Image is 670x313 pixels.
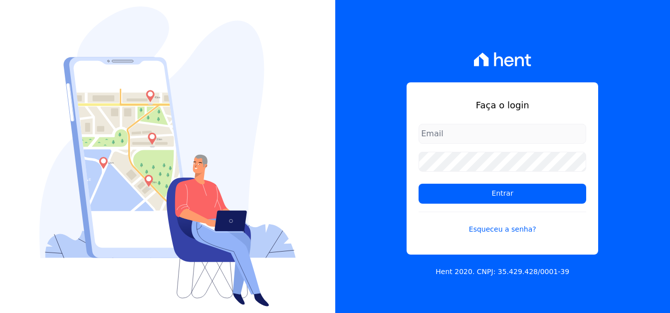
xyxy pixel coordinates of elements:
input: Entrar [419,184,586,204]
p: Hent 2020. CNPJ: 35.429.428/0001-39 [436,267,569,277]
h1: Faça o login [419,98,586,112]
input: Email [419,124,586,144]
img: Login [39,6,296,307]
a: Esqueceu a senha? [419,212,586,235]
